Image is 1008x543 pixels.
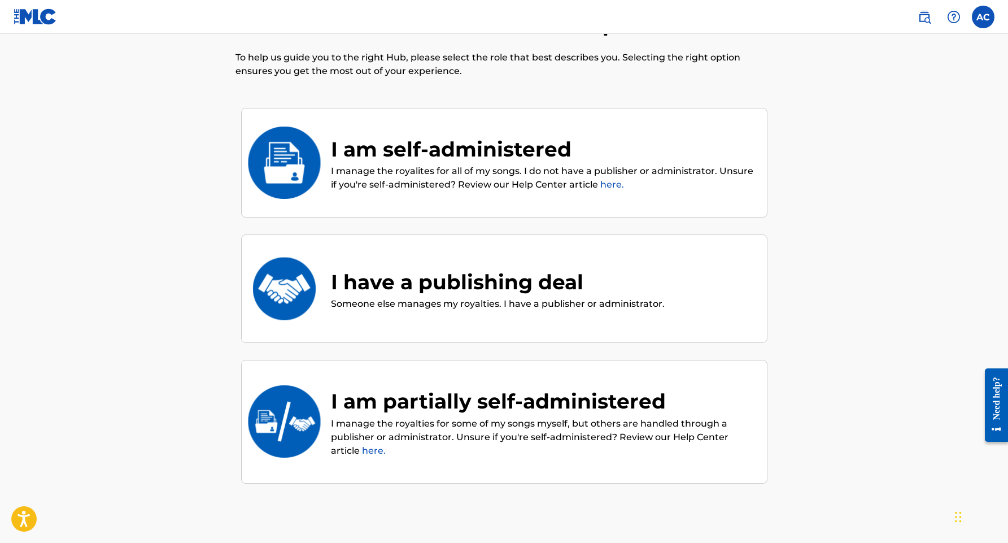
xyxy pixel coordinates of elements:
div: I have a publishing deal [331,267,665,297]
p: I manage the royalties for some of my songs myself, but others are handled through a publisher or... [331,417,756,458]
img: I am self-administered [247,127,321,199]
div: I have a publishing dealI have a publishing dealSomeone else manages my royalties. I have a publi... [241,234,767,343]
p: Someone else manages my royalties. I have a publisher or administrator. [331,297,665,311]
a: here. [600,179,624,190]
img: I have a publishing deal [247,253,321,325]
div: Help [942,6,965,28]
iframe: Resource Center [976,357,1008,453]
iframe: Chat Widget [952,489,1008,543]
p: To help us guide you to the right Hub, please select the role that best describes you. Selecting ... [235,51,773,78]
div: I am self-administeredI am self-administeredI manage the royalites for all of my songs. I do not ... [241,108,767,218]
img: help [947,10,961,24]
div: I am partially self-administeredI am partially self-administeredI manage the royalties for some o... [241,360,767,484]
img: I am partially self-administered [247,385,321,458]
div: User Menu [972,6,994,28]
img: MLC Logo [14,8,57,25]
a: here. [362,445,386,456]
p: I manage the royalites for all of my songs. I do not have a publisher or administrator. Unsure if... [331,164,756,192]
a: Public Search [913,6,936,28]
div: I am partially self-administered [331,386,756,416]
div: Drag [955,500,962,534]
img: search [918,10,931,24]
div: I am self-administered [331,134,756,164]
